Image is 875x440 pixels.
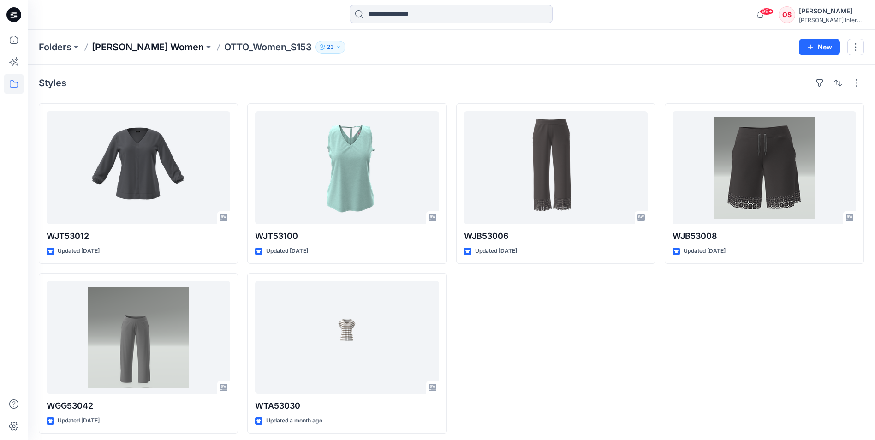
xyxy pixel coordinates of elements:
a: WJT53012 [47,111,230,224]
a: WGG53042 [47,281,230,394]
a: WJB53008 [673,111,856,224]
p: WJT53012 [47,230,230,243]
p: WJB53006 [464,230,648,243]
a: WJT53100 [255,111,439,224]
p: WJT53100 [255,230,439,243]
p: WTA53030 [255,399,439,412]
div: [PERSON_NAME] International [799,17,863,24]
p: Updated a month ago [266,416,322,426]
div: [PERSON_NAME] [799,6,863,17]
span: 99+ [760,8,774,15]
a: Folders [39,41,71,54]
p: WJB53008 [673,230,856,243]
p: Updated [DATE] [684,246,726,256]
a: [PERSON_NAME] Women [92,41,204,54]
p: Updated [DATE] [475,246,517,256]
div: OS [779,6,795,23]
h4: Styles [39,77,66,89]
p: 23 [327,42,334,52]
p: Updated [DATE] [266,246,308,256]
button: 23 [315,41,345,54]
p: OTTO_Women_S153 [224,41,312,54]
button: New [799,39,840,55]
p: Updated [DATE] [58,416,100,426]
p: WGG53042 [47,399,230,412]
a: WTA53030 [255,281,439,394]
a: WJB53006 [464,111,648,224]
p: Updated [DATE] [58,246,100,256]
